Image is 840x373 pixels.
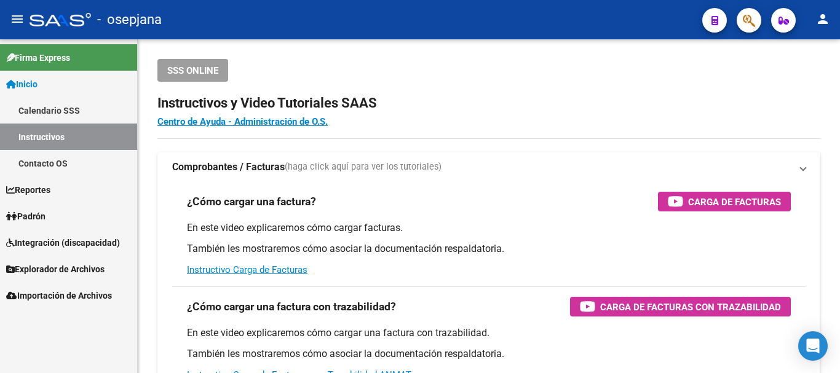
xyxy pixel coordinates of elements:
span: (haga click aquí para ver los tutoriales) [285,160,442,174]
p: En este video explicaremos cómo cargar facturas. [187,221,791,235]
span: Integración (discapacidad) [6,236,120,249]
a: Instructivo Carga de Facturas [187,264,307,275]
span: Carga de Facturas [688,194,781,210]
h2: Instructivos y Video Tutoriales SAAS [157,92,820,115]
a: Centro de Ayuda - Administración de O.S. [157,116,328,127]
span: SSS ONLINE [167,65,218,76]
div: Open Intercom Messenger [798,331,828,361]
strong: Comprobantes / Facturas [172,160,285,174]
span: Importación de Archivos [6,289,112,302]
p: También les mostraremos cómo asociar la documentación respaldatoria. [187,347,791,361]
p: En este video explicaremos cómo cargar una factura con trazabilidad. [187,326,791,340]
h3: ¿Cómo cargar una factura con trazabilidad? [187,298,396,315]
mat-icon: person [815,12,830,26]
p: También les mostraremos cómo asociar la documentación respaldatoria. [187,242,791,256]
h3: ¿Cómo cargar una factura? [187,193,316,210]
span: Inicio [6,77,38,91]
span: Reportes [6,183,50,197]
button: SSS ONLINE [157,59,228,82]
span: Padrón [6,210,46,223]
span: Explorador de Archivos [6,262,105,276]
button: Carga de Facturas [658,192,791,211]
mat-icon: menu [10,12,25,26]
span: Carga de Facturas con Trazabilidad [600,299,781,315]
span: - osepjana [97,6,162,33]
button: Carga de Facturas con Trazabilidad [570,297,791,316]
span: Firma Express [6,51,70,65]
mat-expansion-panel-header: Comprobantes / Facturas(haga click aquí para ver los tutoriales) [157,152,820,182]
